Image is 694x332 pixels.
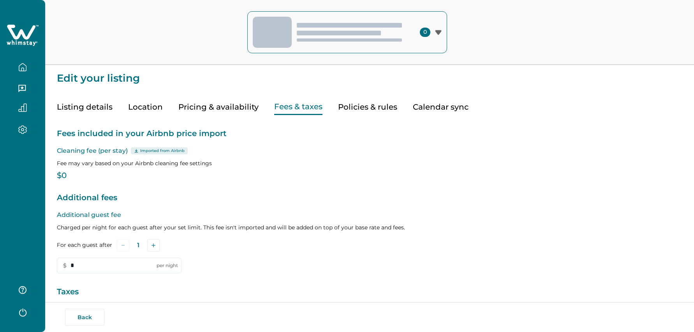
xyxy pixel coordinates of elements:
p: Imported from Airbnb [140,148,185,154]
p: Taxes [57,286,682,298]
button: Listing details [57,99,113,115]
p: Fee may vary based on your Airbnb cleaning fee settings [57,159,682,167]
button: Policies & rules [338,99,397,115]
button: 0 [247,11,447,53]
p: Edit your listing [57,65,682,84]
label: For each guest after [57,241,112,249]
button: Calendar sync [413,99,469,115]
p: Additional fees [57,192,682,204]
button: Fees & taxes [274,99,322,115]
p: $0 [57,172,682,180]
button: Location [128,99,163,115]
span: 0 [420,28,430,37]
button: Subtract [117,239,129,252]
p: 1 [137,241,139,249]
p: Charged per night for each guest after your set limit. This fee isn't imported and will be added ... [57,224,682,231]
button: Add [147,239,160,252]
p: Cleaning fee (per stay) [57,146,682,156]
p: Additional guest fee [57,210,682,220]
p: Fees included in your Airbnb price import [57,128,682,140]
button: Pricing & availability [178,99,259,115]
button: Back [65,309,104,326]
